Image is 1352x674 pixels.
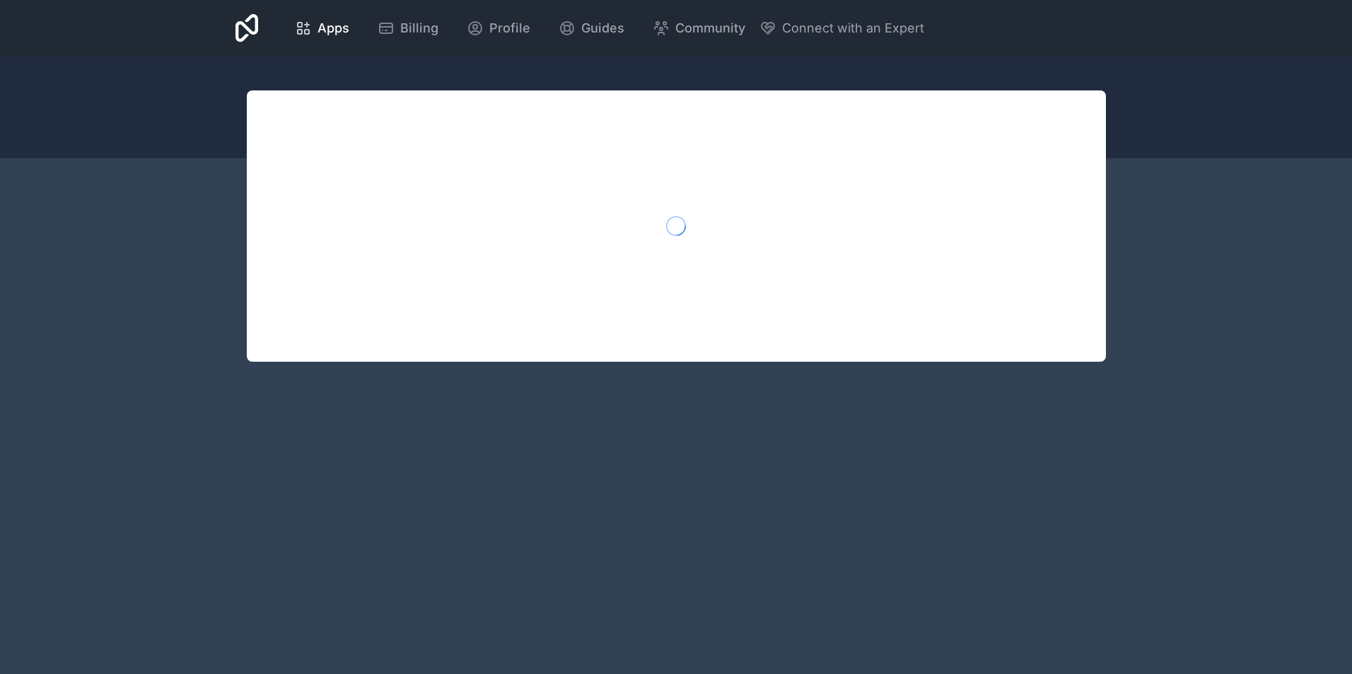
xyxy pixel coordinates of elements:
span: Billing [400,18,438,38]
a: Apps [284,13,361,44]
button: Connect with an Expert [759,18,924,38]
span: Guides [581,18,624,38]
span: Connect with an Expert [782,18,924,38]
span: Community [675,18,745,38]
span: Apps [317,18,349,38]
a: Community [641,13,757,44]
a: Guides [547,13,636,44]
a: Billing [366,13,450,44]
span: Profile [489,18,530,38]
a: Profile [455,13,542,44]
